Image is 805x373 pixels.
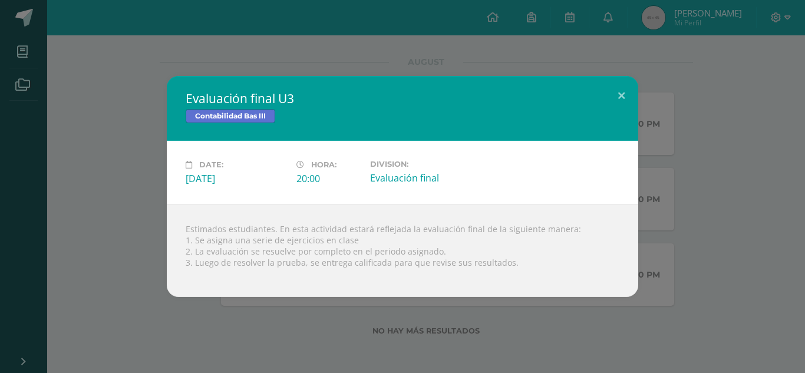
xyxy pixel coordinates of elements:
label: Division: [370,160,471,169]
h2: Evaluación final U3 [186,90,619,107]
div: [DATE] [186,172,287,185]
div: Evaluación final [370,171,471,184]
div: 20:00 [296,172,361,185]
span: Contabilidad Bas III [186,109,275,123]
span: Date: [199,160,223,169]
div: Estimados estudiantes. En esta actividad estará reflejada la evaluación final de la siguiente man... [167,204,638,297]
button: Close (Esc) [605,76,638,116]
span: Hora: [311,160,336,169]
